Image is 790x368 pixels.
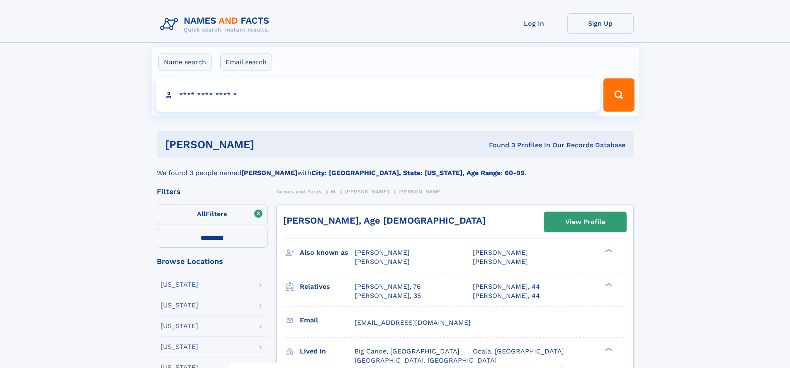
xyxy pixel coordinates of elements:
[345,186,389,197] a: [PERSON_NAME]
[157,158,634,178] div: We found 3 people named with .
[355,282,421,291] a: [PERSON_NAME], 76
[157,205,268,224] label: Filters
[372,141,625,150] div: Found 3 Profiles In Our Records Database
[300,280,355,294] h3: Relatives
[473,347,564,355] span: Ocala, [GEOGRAPHIC_DATA]
[603,78,634,112] button: Search Button
[567,13,634,34] a: Sign Up
[283,215,486,226] a: [PERSON_NAME], Age [DEMOGRAPHIC_DATA]
[355,347,459,355] span: Big Canoe, [GEOGRAPHIC_DATA]
[565,212,605,232] div: View Profile
[399,189,443,195] span: [PERSON_NAME]
[603,346,613,352] div: ❯
[473,249,528,256] span: [PERSON_NAME]
[160,302,198,309] div: [US_STATE]
[300,313,355,327] h3: Email
[300,344,355,358] h3: Lived in
[158,54,211,71] label: Name search
[355,319,471,327] span: [EMAIL_ADDRESS][DOMAIN_NAME]
[276,186,322,197] a: Names and Facts
[473,291,540,300] a: [PERSON_NAME], 44
[544,212,626,232] a: View Profile
[160,281,198,288] div: [US_STATE]
[355,291,421,300] a: [PERSON_NAME], 35
[157,258,268,265] div: Browse Locations
[355,249,410,256] span: [PERSON_NAME]
[160,344,198,350] div: [US_STATE]
[473,258,528,266] span: [PERSON_NAME]
[300,246,355,260] h3: Also known as
[197,210,206,218] span: All
[603,248,613,253] div: ❯
[160,323,198,329] div: [US_STATE]
[241,169,297,177] b: [PERSON_NAME]
[157,188,268,195] div: Filters
[355,258,410,266] span: [PERSON_NAME]
[355,356,497,364] span: [GEOGRAPHIC_DATA], [GEOGRAPHIC_DATA]
[473,282,540,291] a: [PERSON_NAME], 44
[156,78,600,112] input: search input
[311,169,525,177] b: City: [GEOGRAPHIC_DATA], State: [US_STATE], Age Range: 60-99
[345,189,389,195] span: [PERSON_NAME]
[165,139,372,150] h1: [PERSON_NAME]
[501,13,567,34] a: Log In
[331,189,335,195] span: M
[603,282,613,287] div: ❯
[331,186,335,197] a: M
[220,54,272,71] label: Email search
[157,13,276,36] img: Logo Names and Facts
